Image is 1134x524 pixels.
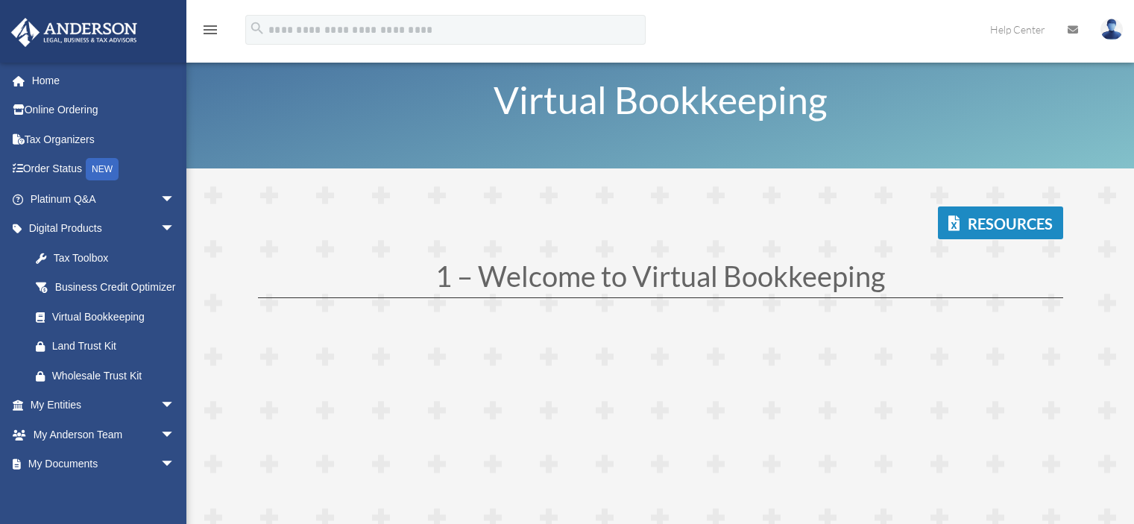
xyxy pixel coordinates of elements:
[10,420,198,449] a: My Anderson Teamarrow_drop_down
[21,332,198,362] a: Land Trust Kit
[160,184,190,215] span: arrow_drop_down
[258,262,1063,297] h1: 1 – Welcome to Virtual Bookkeeping
[201,26,219,39] a: menu
[10,124,198,154] a: Tax Organizers
[494,78,828,122] span: Virtual Bookkeeping
[21,273,198,303] a: Business Credit Optimizer
[160,391,190,421] span: arrow_drop_down
[52,249,179,268] div: Tax Toolbox
[21,302,190,332] a: Virtual Bookkeeping
[160,420,190,450] span: arrow_drop_down
[938,206,1063,239] a: Resources
[86,158,119,180] div: NEW
[1100,19,1123,40] img: User Pic
[160,214,190,244] span: arrow_drop_down
[52,308,171,326] div: Virtual Bookkeeping
[201,21,219,39] i: menu
[10,66,198,95] a: Home
[21,243,198,273] a: Tax Toolbox
[21,361,198,391] a: Wholesale Trust Kit
[249,20,265,37] i: search
[10,391,198,420] a: My Entitiesarrow_drop_down
[10,154,198,185] a: Order StatusNEW
[52,278,179,297] div: Business Credit Optimizer
[160,449,190,480] span: arrow_drop_down
[10,449,198,479] a: My Documentsarrow_drop_down
[7,18,142,47] img: Anderson Advisors Platinum Portal
[10,184,198,214] a: Platinum Q&Aarrow_drop_down
[52,337,179,356] div: Land Trust Kit
[52,367,179,385] div: Wholesale Trust Kit
[10,214,198,244] a: Digital Productsarrow_drop_down
[10,95,198,125] a: Online Ordering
